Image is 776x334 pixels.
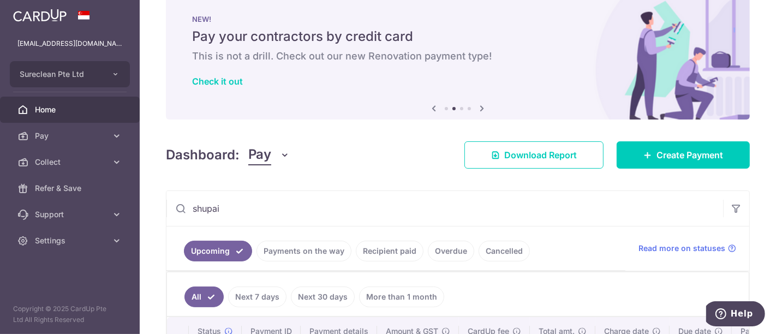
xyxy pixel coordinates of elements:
[184,287,224,307] a: All
[35,157,107,168] span: Collect
[35,209,107,220] span: Support
[706,301,765,329] iframe: Opens a widget where you can find more information
[13,9,67,22] img: CardUp
[35,183,107,194] span: Refer & Save
[638,243,725,254] span: Read more on statuses
[166,191,723,226] input: Search by recipient name, payment id or reference
[617,141,750,169] a: Create Payment
[184,241,252,261] a: Upcoming
[35,130,107,141] span: Pay
[656,148,723,162] span: Create Payment
[17,38,122,49] p: [EMAIL_ADDRESS][DOMAIN_NAME]
[35,104,107,115] span: Home
[479,241,530,261] a: Cancelled
[638,243,736,254] a: Read more on statuses
[192,15,724,23] p: NEW!
[192,28,724,45] h5: Pay your contractors by credit card
[166,145,240,165] h4: Dashboard:
[464,141,604,169] a: Download Report
[256,241,351,261] a: Payments on the way
[504,148,577,162] span: Download Report
[248,145,290,165] button: Pay
[192,50,724,63] h6: This is not a drill. Check out our new Renovation payment type!
[10,61,130,87] button: Sureclean Pte Ltd
[20,69,100,80] span: Sureclean Pte Ltd
[356,241,423,261] a: Recipient paid
[248,145,271,165] span: Pay
[35,235,107,246] span: Settings
[192,76,243,87] a: Check it out
[228,287,286,307] a: Next 7 days
[359,287,444,307] a: More than 1 month
[291,287,355,307] a: Next 30 days
[428,241,474,261] a: Overdue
